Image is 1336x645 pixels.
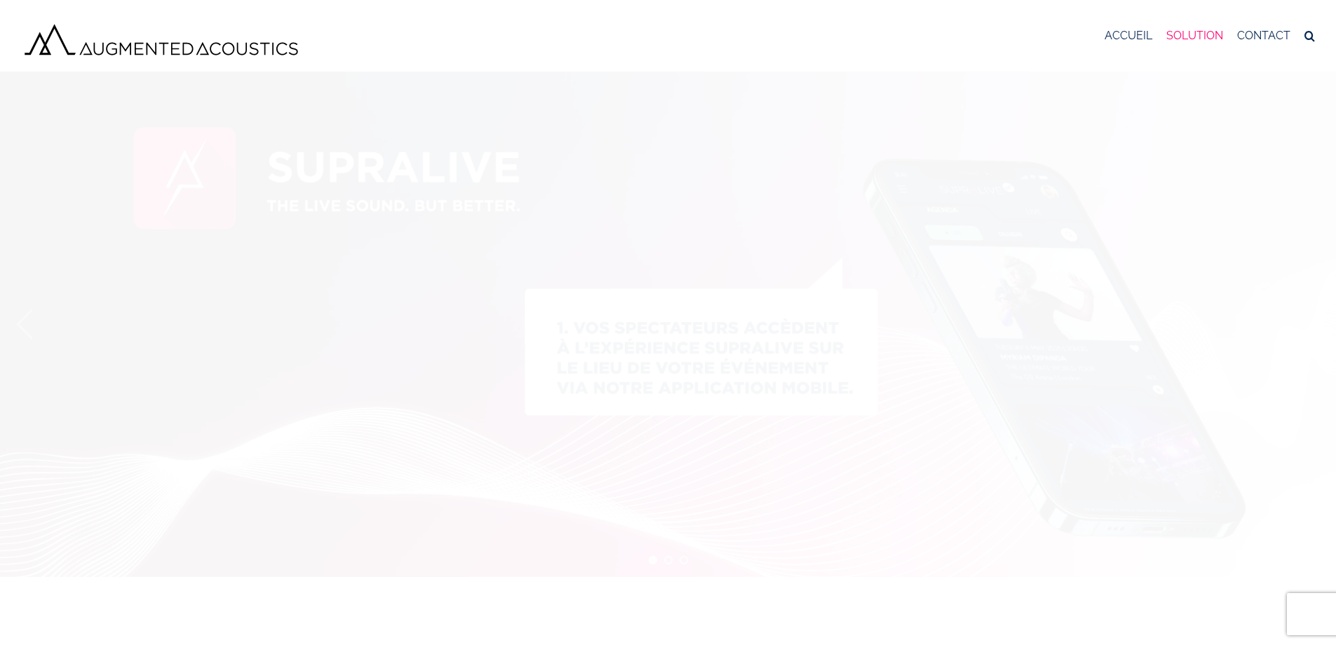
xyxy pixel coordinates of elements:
a: jump to the previous slide [7,307,42,342]
a: CONTACT [1237,11,1290,61]
a: jump to slide 1 [649,556,657,564]
a: jump to slide 3 [680,556,688,564]
a: ACCUEIL [1105,11,1152,61]
span: CONTACT [1237,30,1290,41]
nav: Menu principal [1105,11,1315,61]
a: jump to slide 2 [664,556,673,564]
a: SOLUTION [1166,11,1223,61]
img: Augmented Acoustics Logo [21,21,302,58]
a: Recherche [1304,11,1315,61]
span: SOLUTION [1166,30,1223,41]
span: ACCUEIL [1105,30,1152,41]
a: jump to the next slide [1294,307,1329,342]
